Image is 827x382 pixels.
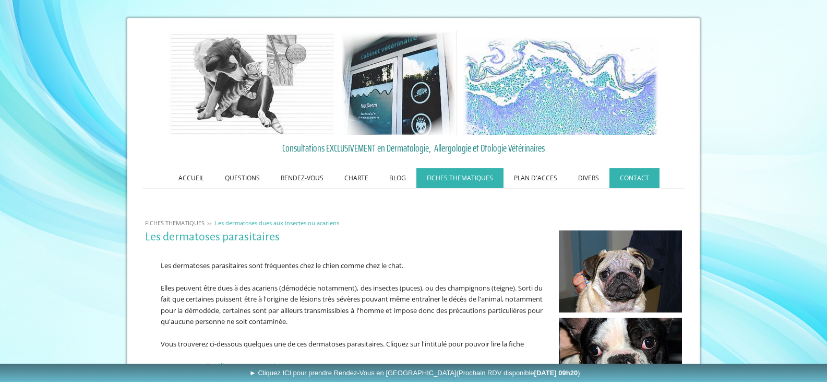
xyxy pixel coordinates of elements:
a: DIVERS [568,168,609,188]
span: Les chenilles processionnaires [192,361,285,371]
span: Les dermatoses dues aux insectes ou acariens [215,219,339,227]
span: (Prochain RDV disponible ) [457,369,580,377]
a: CHARTE [334,168,379,188]
span: Les dermatoses parasitaires sont fréquentes chez le chien comme chez le chat. [161,261,403,270]
a: FICHES THEMATIQUES [142,219,207,227]
a: Consultations EXCLUSIVEMENT en Dermatologie, Allergologie et Otologie Vétérinaires [145,140,682,156]
a: RENDEZ-VOUS [270,168,334,188]
a: CONTACT [609,168,660,188]
a: Les chenilles processionnaires [192,361,285,371]
a: BLOG [379,168,416,188]
b: [DATE] 09h20 [534,369,578,377]
h1: Les dermatoses parasitaires [145,230,543,244]
a: ACCUEIL [168,168,214,188]
span: FICHES THEMATIQUES [145,219,205,227]
span: ► Cliquez ICI pour prendre Rendez-Vous en [GEOGRAPHIC_DATA] [249,369,580,377]
a: PLAN D'ACCES [504,168,568,188]
a: FICHES THEMATIQUES [416,168,504,188]
a: Les dermatoses dues aux insectes ou acariens [212,219,342,227]
a: QUESTIONS [214,168,270,188]
span: Elles peuvent être dues à des acariens (démodécie notamment), des insectes (puces), ou des champi... [161,283,543,327]
span: Vous trouverez ci-dessous quelques une de ces dermatoses parasitaires. Cliquez sur l'intitulé pou... [161,339,524,349]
